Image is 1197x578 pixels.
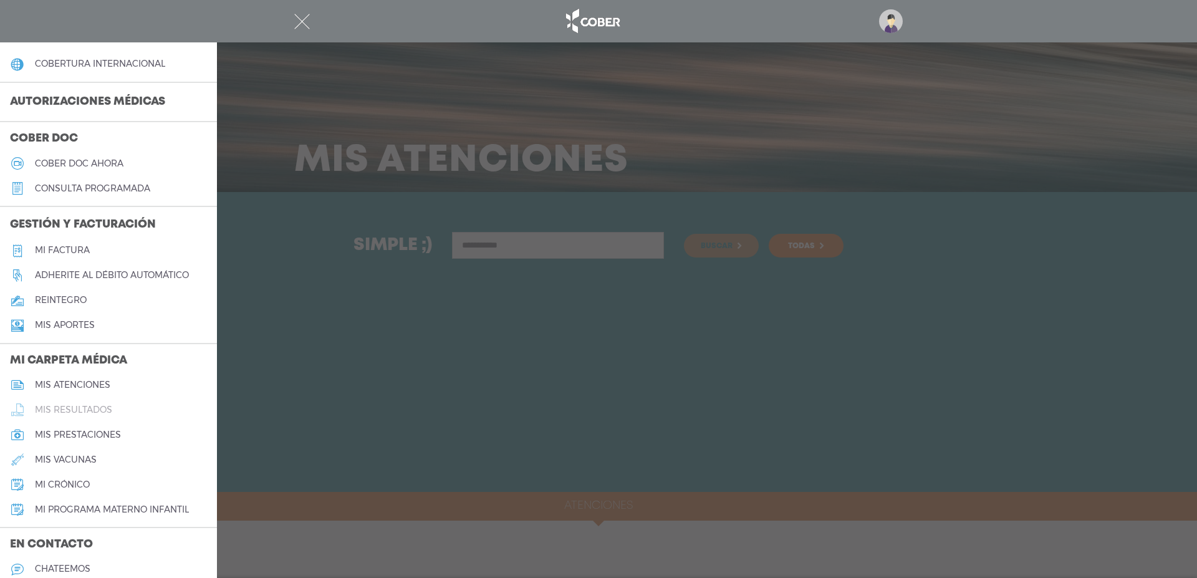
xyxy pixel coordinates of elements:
h5: mi crónico [35,479,90,490]
h5: mis atenciones [35,380,110,390]
h5: Adherite al débito automático [35,270,189,281]
img: logo_cober_home-white.png [559,6,625,36]
h5: mis vacunas [35,455,97,465]
h5: consulta programada [35,183,150,194]
img: Cober_menu-close-white.svg [294,14,310,29]
h5: Mis aportes [35,320,95,330]
h5: mis resultados [35,405,112,415]
h5: reintegro [35,295,87,306]
img: profile-placeholder.svg [879,9,903,33]
h5: cobertura internacional [35,59,165,69]
h5: chateemos [35,564,90,574]
h5: Cober doc ahora [35,158,123,169]
h5: mi programa materno infantil [35,504,189,515]
h5: Mi factura [35,245,90,256]
h5: mis prestaciones [35,430,121,440]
